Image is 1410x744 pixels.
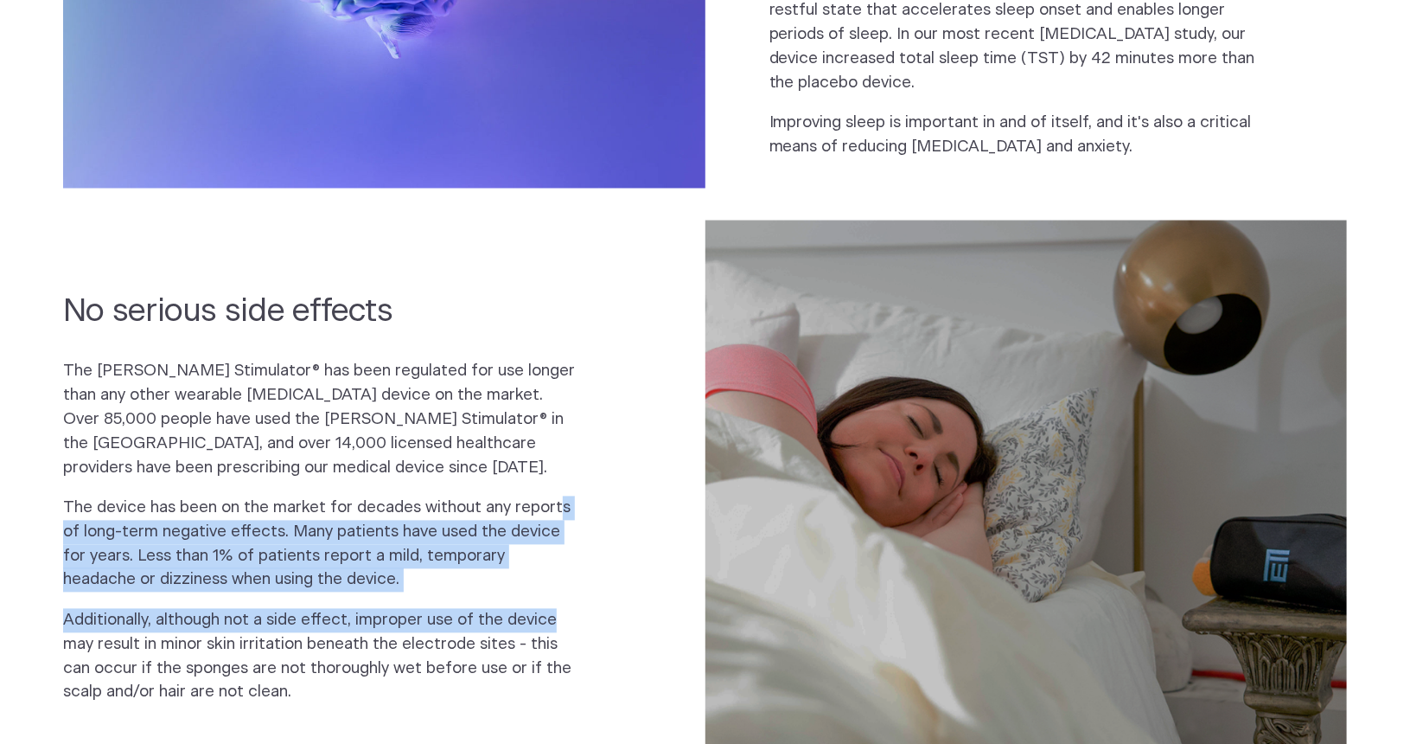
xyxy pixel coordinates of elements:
[63,360,577,480] p: The [PERSON_NAME] Stimulator® has been regulated for use longer than any other wearable [MEDICAL_...
[63,497,577,593] p: The device has been on the market for decades without any reports of long-term negative effects. ...
[769,111,1283,159] p: Improving sleep is important in and of itself, and it's also a critical means of reducing [MEDICA...
[63,609,577,705] p: Additionally, although not a side effect, improper use of the device may result in minor skin irr...
[63,291,577,333] h2: No serious side effects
